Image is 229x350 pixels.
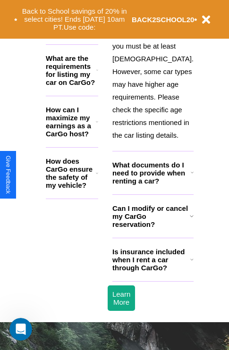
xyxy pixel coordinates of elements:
h3: How does CarGo ensure the safety of my vehicle? [46,157,96,189]
button: Back to School savings of 20% in select cities! Ends [DATE] 10am PT.Use code: [17,5,132,34]
h3: Can I modify or cancel my CarGo reservation? [112,204,190,228]
h3: Is insurance included when I rent a car through CarGo? [112,248,190,272]
h3: How can I maximize my earnings as a CarGo host? [46,106,96,138]
iframe: Intercom live chat [9,318,32,341]
button: Learn More [108,285,135,311]
h3: What documents do I need to provide when renting a car? [112,161,191,185]
div: Give Feedback [5,156,11,194]
p: To rent a car with CarGo, you must be at least [DEMOGRAPHIC_DATA]. However, some car types may ha... [112,27,194,142]
h3: What are the requirements for listing my car on CarGo? [46,54,96,86]
b: BACK2SCHOOL20 [132,16,195,24]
